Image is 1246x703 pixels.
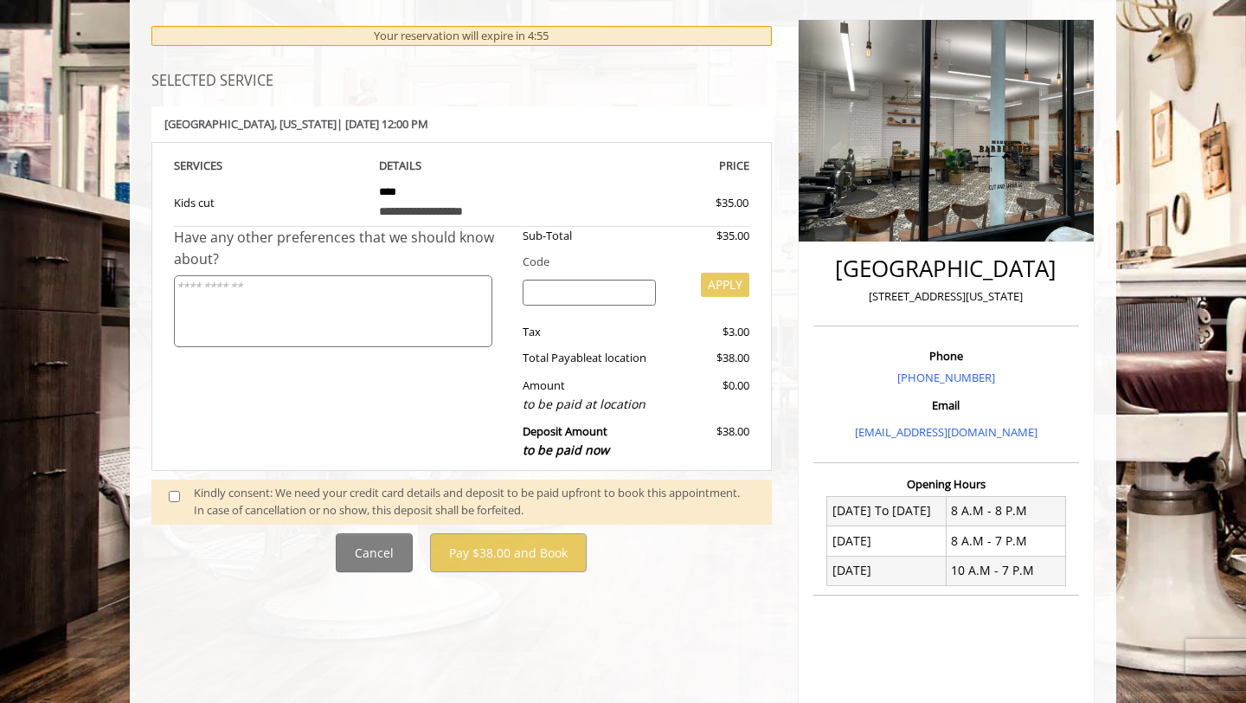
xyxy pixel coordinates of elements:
div: Your reservation will expire in 4:55 [151,26,772,46]
td: 10 A.M - 7 P.M [946,556,1065,585]
div: $38.00 [669,349,748,367]
td: [DATE] [827,556,947,585]
div: to be paid at location [523,395,657,414]
b: [GEOGRAPHIC_DATA] | [DATE] 12:00 PM [164,116,428,132]
a: [EMAIL_ADDRESS][DOMAIN_NAME] [855,424,1037,440]
h2: [GEOGRAPHIC_DATA] [818,256,1075,281]
h3: Email [818,399,1075,411]
div: $38.00 [669,422,748,460]
div: $3.00 [669,323,748,341]
div: $0.00 [669,377,748,414]
div: $35.00 [653,194,748,212]
th: PRICE [557,156,749,176]
p: [STREET_ADDRESS][US_STATE] [818,287,1075,306]
div: Amount [510,377,670,414]
span: at location [592,350,646,365]
div: Sub-Total [510,227,670,245]
th: SERVICE [174,156,366,176]
h3: Opening Hours [813,478,1079,490]
div: Total Payable [510,349,670,367]
div: Tax [510,323,670,341]
span: , [US_STATE] [274,116,337,132]
td: [DATE] [827,526,947,556]
button: Pay $38.00 and Book [430,533,587,572]
div: $35.00 [669,227,748,245]
td: 8 A.M - 8 P.M [946,496,1065,526]
td: 8 A.M - 7 P.M [946,526,1065,556]
h3: SELECTED SERVICE [151,74,772,89]
td: [DATE] To [DATE] [827,496,947,526]
th: DETAILS [366,156,558,176]
a: [PHONE_NUMBER] [897,370,995,385]
h3: Phone [818,350,1075,362]
button: Cancel [336,533,413,572]
div: Kindly consent: We need your credit card details and deposit to be paid upfront to book this appo... [194,484,755,520]
span: to be paid now [523,442,609,458]
button: APPLY [701,273,749,297]
div: Have any other preferences that we should know about? [174,227,510,271]
span: S [216,158,222,173]
td: Kids cut [174,175,366,226]
b: Deposit Amount [523,423,609,458]
div: Code [510,253,749,271]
